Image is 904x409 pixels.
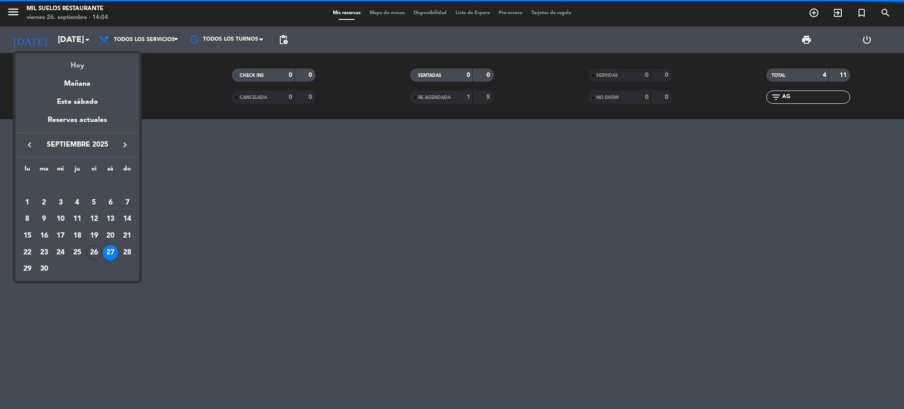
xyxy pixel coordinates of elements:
[102,211,119,227] td: 13 de septiembre de 2025
[19,211,36,227] td: 8 de septiembre de 2025
[52,244,69,261] td: 24 de septiembre de 2025
[15,72,139,90] div: Mañana
[36,164,53,178] th: martes
[37,261,52,276] div: 30
[102,227,119,244] td: 20 de septiembre de 2025
[19,164,36,178] th: lunes
[117,139,133,151] button: keyboard_arrow_right
[15,53,139,72] div: Hoy
[37,245,52,260] div: 23
[37,212,52,227] div: 9
[36,261,53,277] td: 30 de septiembre de 2025
[15,114,139,133] div: Reservas actuales
[120,195,135,210] div: 7
[69,227,86,244] td: 18 de septiembre de 2025
[36,244,53,261] td: 23 de septiembre de 2025
[53,245,68,260] div: 24
[86,211,102,227] td: 12 de septiembre de 2025
[103,245,118,260] div: 27
[24,140,35,150] i: keyboard_arrow_left
[19,178,136,194] td: SEP.
[20,245,35,260] div: 22
[37,195,52,210] div: 2
[20,228,35,243] div: 15
[87,195,102,210] div: 5
[36,211,53,227] td: 9 de septiembre de 2025
[70,245,85,260] div: 25
[86,194,102,211] td: 5 de septiembre de 2025
[22,139,38,151] button: keyboard_arrow_left
[119,211,136,227] td: 14 de septiembre de 2025
[103,228,118,243] div: 20
[36,227,53,244] td: 16 de septiembre de 2025
[38,139,117,151] span: septiembre 2025
[69,164,86,178] th: jueves
[52,211,69,227] td: 10 de septiembre de 2025
[119,194,136,211] td: 7 de septiembre de 2025
[70,212,85,227] div: 11
[87,212,102,227] div: 12
[86,244,102,261] td: 26 de septiembre de 2025
[19,244,36,261] td: 22 de septiembre de 2025
[19,261,36,277] td: 29 de septiembre de 2025
[119,164,136,178] th: domingo
[53,228,68,243] div: 17
[86,227,102,244] td: 19 de septiembre de 2025
[52,227,69,244] td: 17 de septiembre de 2025
[119,227,136,244] td: 21 de septiembre de 2025
[69,211,86,227] td: 11 de septiembre de 2025
[36,194,53,211] td: 2 de septiembre de 2025
[70,228,85,243] div: 18
[87,245,102,260] div: 26
[70,195,85,210] div: 4
[120,228,135,243] div: 21
[86,164,102,178] th: viernes
[69,244,86,261] td: 25 de septiembre de 2025
[52,194,69,211] td: 3 de septiembre de 2025
[102,244,119,261] td: 27 de septiembre de 2025
[119,244,136,261] td: 28 de septiembre de 2025
[69,194,86,211] td: 4 de septiembre de 2025
[53,212,68,227] div: 10
[102,194,119,211] td: 6 de septiembre de 2025
[20,195,35,210] div: 1
[20,261,35,276] div: 29
[52,164,69,178] th: miércoles
[19,227,36,244] td: 15 de septiembre de 2025
[15,90,139,114] div: Este sábado
[120,245,135,260] div: 28
[20,212,35,227] div: 8
[37,228,52,243] div: 16
[19,194,36,211] td: 1 de septiembre de 2025
[103,195,118,210] div: 6
[87,228,102,243] div: 19
[102,164,119,178] th: sábado
[53,195,68,210] div: 3
[120,212,135,227] div: 14
[120,140,130,150] i: keyboard_arrow_right
[103,212,118,227] div: 13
